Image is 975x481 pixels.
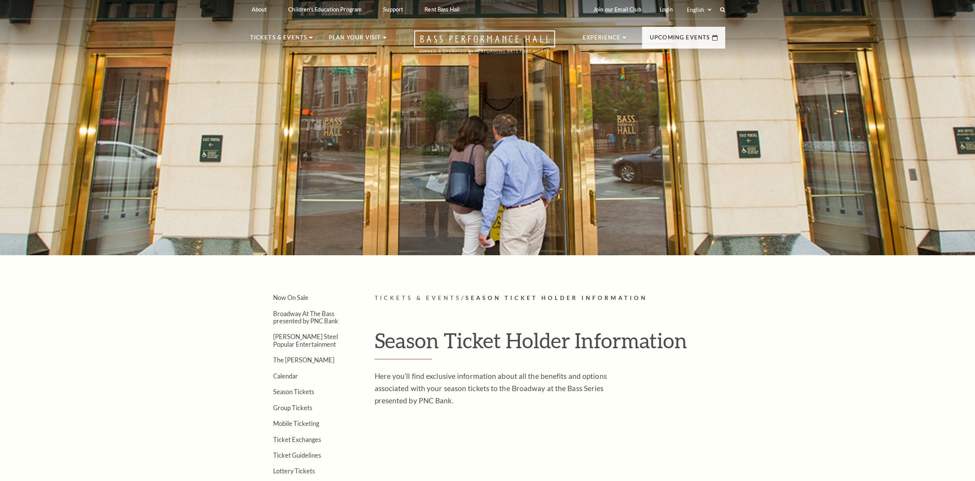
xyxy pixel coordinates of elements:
[375,328,725,359] h1: Season Ticket Holder Information
[252,6,267,13] p: About
[685,6,713,13] select: Select:
[273,333,338,347] a: [PERSON_NAME] Steel Popular Entertainment
[375,293,725,303] p: /
[273,310,338,324] a: Broadway At The Bass presented by PNC Bank
[250,33,308,47] p: Tickets & Events
[273,372,298,380] a: Calendar
[465,295,647,301] span: Season Ticket Holder Information
[273,388,314,395] a: Season Tickets
[375,295,462,301] span: Tickets & Events
[273,420,319,427] a: Mobile Ticketing
[273,436,321,443] a: Ticket Exchanges
[288,6,362,13] p: Children's Education Program
[329,33,381,47] p: Plan Your Visit
[273,452,321,459] a: Ticket Guidelines
[273,356,334,364] a: The [PERSON_NAME]
[273,467,315,474] a: Lottery Tickets
[583,33,621,47] p: Experience
[424,6,460,13] p: Rent Bass Hall
[273,294,308,301] a: Now On Sale
[273,404,312,411] a: Group Tickets
[375,370,624,407] p: Here you’ll find exclusive information about all the benefits and options associated with your se...
[383,6,403,13] p: Support
[650,33,710,47] p: Upcoming Events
